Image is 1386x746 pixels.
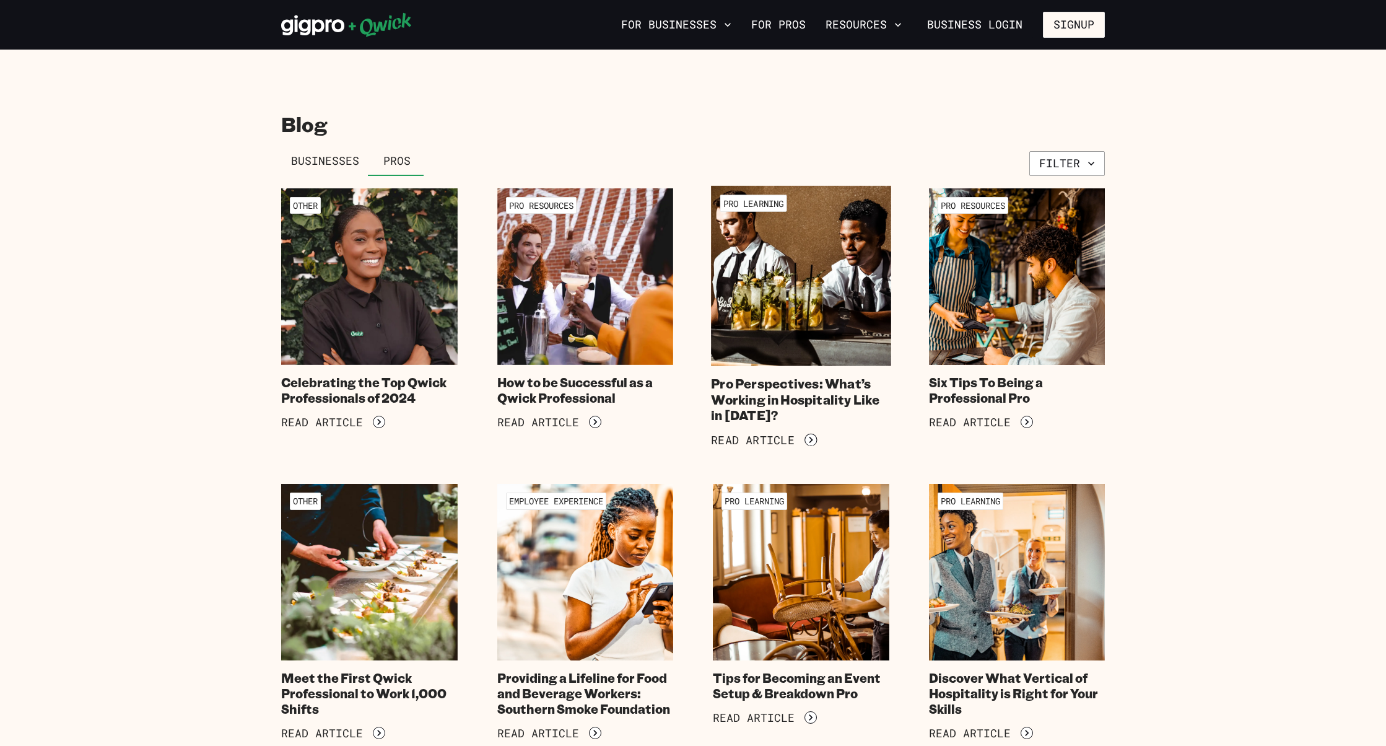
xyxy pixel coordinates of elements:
a: Employee ExperienceProviding a Lifeline for Food and Beverage Workers: Southern Smoke FoundationR... [497,484,674,740]
img: Six Tips To Being a Professional Pro [929,188,1105,365]
img: Hospitality staffing is in demand and great industry to focus a career around. You can use Gig ap... [929,484,1105,660]
a: Business Login [917,12,1033,38]
span: Pro Learning [938,493,1003,509]
button: Filter [1029,151,1105,176]
h4: Meet the First Qwick Professional to Work 1,000 Shifts [281,670,458,717]
a: Pro LearningPro Perspectives: What’s Working in Hospitality Like in [DATE]?Read Article [711,186,891,447]
a: Pro ResourcesHow to be Successful as a Qwick ProfessionalRead Article [497,188,674,444]
img: Celebrating the Top Qwick Professionals of 2024 [281,188,458,365]
h2: Blog [281,112,1105,136]
h4: Tips for Becoming an Event Setup & Breakdown Pro [713,670,889,701]
span: Read Article [497,727,579,740]
span: Read Article [929,416,1011,429]
span: Read Article [281,727,363,740]
a: Pro LearningTips for Becoming an Event Setup & Breakdown ProRead Article [713,484,889,740]
span: Read Article [929,727,1011,740]
img: Pro Perspectives: What’s Working in Hospitality Like in 2024? [711,186,891,366]
img: Under Pro Resources on the Gigpro app you'll find both Giving Kitchen and Southern Smoke Foundation. [497,484,674,660]
span: Pro Resources [506,197,577,214]
a: For Pros [746,14,811,35]
img: Pro completing Event setup/breakdown duties on a shift. [713,484,889,660]
span: Businesses [291,154,359,168]
span: Other [290,493,321,509]
h4: Pro Perspectives: What’s Working in Hospitality Like in [DATE]? [711,375,891,423]
span: Employee Experience [506,493,606,509]
button: For Businesses [616,14,736,35]
button: Resources [821,14,907,35]
h4: How to be Successful as a Qwick Professional [497,375,674,406]
h4: Providing a Lifeline for Food and Beverage Workers: Southern Smoke Foundation [497,670,674,717]
span: Read Article [711,433,795,447]
span: Read Article [281,416,363,429]
h4: Discover What Vertical of Hospitality is Right for Your Skills [929,670,1105,717]
span: Pro Resources [938,197,1008,214]
a: OtherCelebrating the Top Qwick Professionals of 2024Read Article [281,188,458,444]
a: Pro LearningDiscover What Vertical of Hospitality is Right for Your SkillsRead Article [929,484,1105,740]
span: Pro Learning [721,493,787,509]
h4: Celebrating the Top Qwick Professionals of 2024 [281,375,458,406]
span: Read Article [497,416,579,429]
a: Pro ResourcesSix Tips To Being a Professional ProRead Article [929,188,1105,444]
span: Pros [383,154,411,168]
button: Signup [1043,12,1105,38]
a: OtherMeet the First Qwick Professional to Work 1,000 ShiftsRead Article [281,484,458,740]
span: Read Article [713,711,795,725]
span: Pro Learning [720,195,787,212]
img: Meet the First Qwick Professional to Work 1,000 Shifts [281,484,458,660]
h4: Six Tips To Being a Professional Pro [929,375,1105,406]
img: How to be Successful as a Qwick Professional [497,188,674,365]
span: Other [290,197,321,214]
